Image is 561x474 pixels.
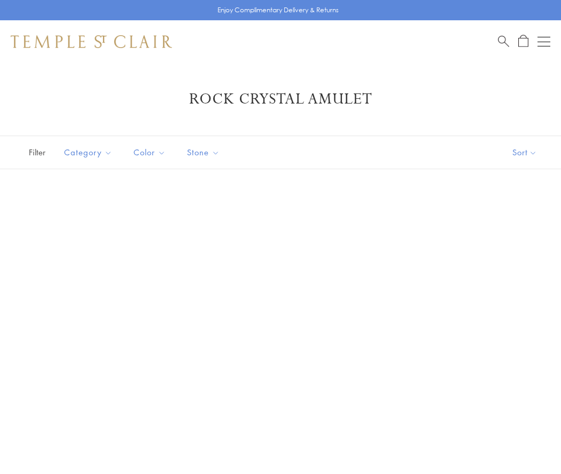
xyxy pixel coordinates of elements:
[179,140,228,164] button: Stone
[59,146,120,159] span: Category
[537,35,550,48] button: Open navigation
[11,35,172,48] img: Temple St. Clair
[27,90,534,109] h1: Rock Crystal Amulet
[217,5,339,15] p: Enjoy Complimentary Delivery & Returns
[498,35,509,48] a: Search
[126,140,174,164] button: Color
[56,140,120,164] button: Category
[518,35,528,48] a: Open Shopping Bag
[182,146,228,159] span: Stone
[128,146,174,159] span: Color
[488,136,561,169] button: Show sort by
